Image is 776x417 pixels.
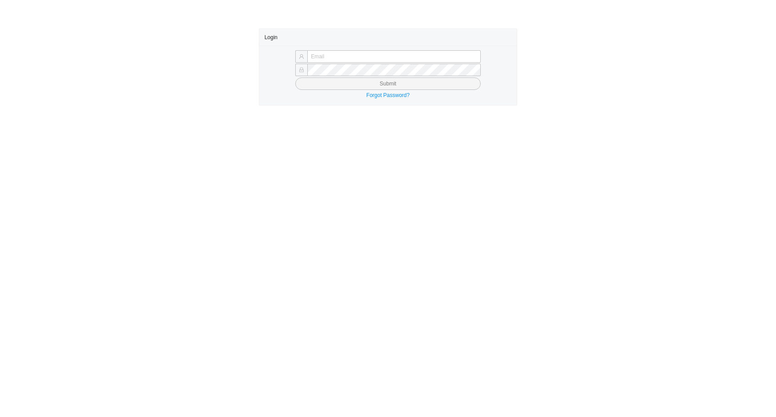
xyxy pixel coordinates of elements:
[307,50,481,63] input: Email
[295,77,481,90] button: Submit
[366,92,410,98] a: Forgot Password?
[299,67,304,73] span: lock
[299,54,304,59] span: user
[265,29,512,45] div: Login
